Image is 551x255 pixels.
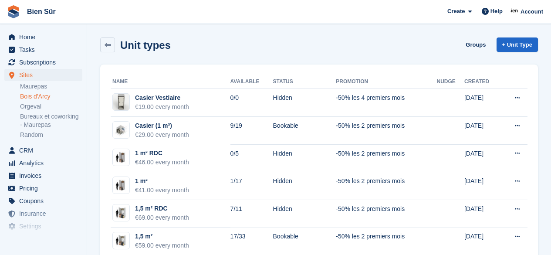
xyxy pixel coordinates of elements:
a: Bien Sûr [24,4,59,19]
th: Available [230,75,273,89]
span: Pricing [19,182,71,194]
a: menu [4,31,82,43]
td: 9/19 [230,117,273,145]
a: menu [4,195,82,207]
div: Casier Vestiaire [135,93,189,102]
td: [DATE] [464,89,501,117]
th: Created [464,75,501,89]
a: Maurepas [20,82,82,91]
a: menu [4,144,82,156]
td: Hidden [273,89,336,117]
img: locker%201m3.jpg [113,122,129,138]
a: menu [4,170,82,182]
span: Capital [19,233,71,245]
img: box-1m2.jpg [113,151,129,164]
img: 10-sqft-unit.jpg [113,179,129,192]
h2: Unit types [120,39,171,51]
td: [DATE] [464,117,501,145]
span: Subscriptions [19,56,71,68]
div: Casier (1 m³) [135,121,189,130]
div: €41.00 every month [135,186,189,195]
a: menu [4,56,82,68]
a: menu [4,233,82,245]
td: Bookable [273,117,336,145]
a: Groups [462,37,489,52]
div: €19.00 every month [135,102,189,112]
img: Asmaa Habri [510,7,519,16]
span: Home [19,31,71,43]
span: Insurance [19,207,71,220]
img: 15-sqft-unit.jpg [113,235,129,247]
div: €29.00 every month [135,130,189,139]
a: menu [4,157,82,169]
th: Nudge [437,75,464,89]
div: 1 m² RDC [135,149,189,158]
a: Bureaux et coworking - Maurepas [20,112,82,129]
td: [DATE] [464,172,501,200]
td: -50% les 2 premiers mois [336,200,436,228]
a: menu [4,182,82,194]
div: 1,5 m² [135,232,189,241]
a: + Unit Type [497,37,538,52]
span: CRM [19,144,71,156]
td: [DATE] [464,144,501,172]
span: Create [447,7,465,16]
div: 1 m² [135,177,189,186]
div: 1,5 m² RDC [135,204,189,213]
a: menu [4,69,82,81]
td: -50% les 2 premiers mois [336,117,436,145]
span: Help [490,7,503,16]
span: Coupons [19,195,71,207]
span: Sites [19,69,71,81]
span: Tasks [19,44,71,56]
img: locker%20petit%20casier.png [113,94,129,110]
span: Account [521,7,543,16]
th: Promotion [336,75,436,89]
a: Orgeval [20,102,82,111]
td: 1/17 [230,172,273,200]
td: Hidden [273,200,336,228]
a: menu [4,207,82,220]
a: Random [20,131,82,139]
a: menu [4,220,82,232]
a: menu [4,44,82,56]
td: -50% les 2 premiers mois [336,172,436,200]
td: Hidden [273,144,336,172]
td: -50% les 4 premiers mois [336,89,436,117]
img: box-1,5m2.jpg [113,207,129,219]
td: 0/0 [230,89,273,117]
img: stora-icon-8386f47178a22dfd0bd8f6a31ec36ba5ce8667c1dd55bd0f319d3a0aa187defe.svg [7,5,20,18]
div: €69.00 every month [135,213,189,222]
a: Bois d'Arcy [20,92,82,101]
span: Settings [19,220,71,232]
div: €46.00 every month [135,158,189,167]
td: 0/5 [230,144,273,172]
td: Hidden [273,172,336,200]
th: Status [273,75,336,89]
th: Name [111,75,230,89]
td: [DATE] [464,200,501,228]
span: Invoices [19,170,71,182]
span: Analytics [19,157,71,169]
div: €59.00 every month [135,241,189,250]
td: 7/11 [230,200,273,228]
td: -50% les 2 premiers mois [336,144,436,172]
